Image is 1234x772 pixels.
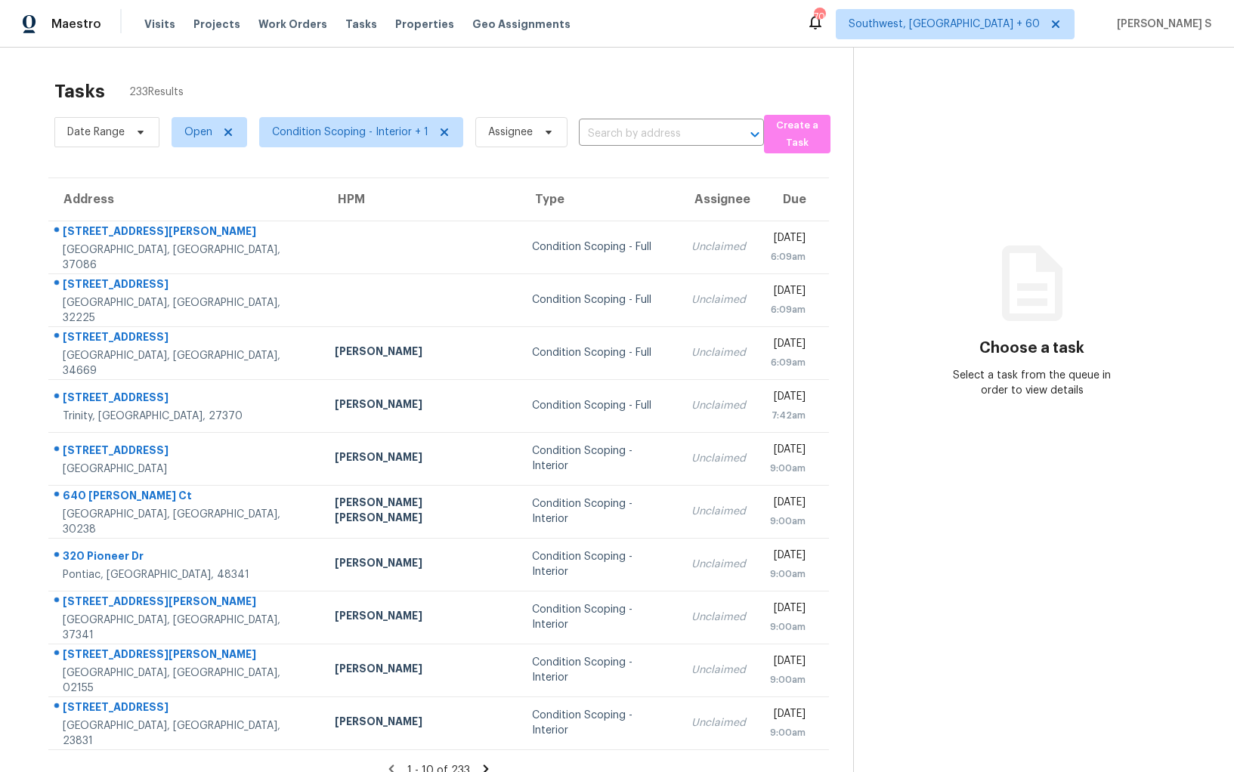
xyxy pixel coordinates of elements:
[63,443,311,462] div: [STREET_ADDRESS]
[144,17,175,32] span: Visits
[63,462,311,477] div: [GEOGRAPHIC_DATA]
[579,122,722,146] input: Search by address
[770,706,806,725] div: [DATE]
[532,239,667,255] div: Condition Scoping - Full
[691,662,746,678] div: Unclaimed
[335,449,508,468] div: [PERSON_NAME]
[770,389,806,408] div: [DATE]
[54,84,105,99] h2: Tasks
[679,178,758,221] th: Assignee
[184,125,212,140] span: Open
[63,699,311,718] div: [STREET_ADDRESS]
[770,567,806,582] div: 9:00am
[63,409,311,424] div: Trinity, [GEOGRAPHIC_DATA], 27370
[63,329,311,348] div: [STREET_ADDRESS]
[335,714,508,733] div: [PERSON_NAME]
[63,548,311,567] div: 320 Pioneer Dr
[770,461,806,476] div: 9:00am
[770,249,806,264] div: 6:09am
[532,345,667,360] div: Condition Scoping - Full
[770,672,806,687] div: 9:00am
[744,124,765,145] button: Open
[63,613,311,643] div: [GEOGRAPHIC_DATA], [GEOGRAPHIC_DATA], 37341
[63,665,311,696] div: [GEOGRAPHIC_DATA], [GEOGRAPHIC_DATA], 02155
[67,125,125,140] span: Date Range
[63,276,311,295] div: [STREET_ADDRESS]
[532,398,667,413] div: Condition Scoping - Full
[849,17,1040,32] span: Southwest, [GEOGRAPHIC_DATA] + 60
[63,242,311,273] div: [GEOGRAPHIC_DATA], [GEOGRAPHIC_DATA], 37086
[770,653,806,672] div: [DATE]
[395,17,454,32] span: Properties
[770,514,806,529] div: 9:00am
[532,655,667,685] div: Condition Scoping - Interior
[691,239,746,255] div: Unclaimed
[129,85,184,100] span: 233 Results
[691,610,746,625] div: Unclaimed
[63,390,311,409] div: [STREET_ADDRESS]
[472,17,571,32] span: Geo Assignments
[814,9,824,24] div: 709
[770,336,806,355] div: [DATE]
[335,397,508,415] div: [PERSON_NAME]
[51,17,101,32] span: Maestro
[520,178,679,221] th: Type
[691,398,746,413] div: Unclaimed
[979,341,1084,356] h3: Choose a task
[764,115,830,153] button: Create a Task
[345,19,377,29] span: Tasks
[63,718,311,749] div: [GEOGRAPHIC_DATA], [GEOGRAPHIC_DATA], 23831
[532,549,667,579] div: Condition Scoping - Interior
[488,125,533,140] span: Assignee
[770,302,806,317] div: 6:09am
[63,488,311,507] div: 640 [PERSON_NAME] Ct
[691,345,746,360] div: Unclaimed
[770,725,806,740] div: 9:00am
[770,355,806,370] div: 6:09am
[63,295,311,326] div: [GEOGRAPHIC_DATA], [GEOGRAPHIC_DATA], 32225
[63,507,311,537] div: [GEOGRAPHIC_DATA], [GEOGRAPHIC_DATA], 30238
[335,495,508,529] div: [PERSON_NAME] [PERSON_NAME]
[691,292,746,307] div: Unclaimed
[335,344,508,363] div: [PERSON_NAME]
[335,555,508,574] div: [PERSON_NAME]
[532,292,667,307] div: Condition Scoping - Full
[770,619,806,635] div: 9:00am
[193,17,240,32] span: Projects
[770,495,806,514] div: [DATE]
[63,348,311,378] div: [GEOGRAPHIC_DATA], [GEOGRAPHIC_DATA], 34669
[943,368,1121,398] div: Select a task from the queue in order to view details
[335,661,508,680] div: [PERSON_NAME]
[272,125,428,140] span: Condition Scoping - Interior + 1
[770,283,806,302] div: [DATE]
[258,17,327,32] span: Work Orders
[48,178,323,221] th: Address
[63,567,311,582] div: Pontiac, [GEOGRAPHIC_DATA], 48341
[770,408,806,423] div: 7:42am
[770,230,806,249] div: [DATE]
[770,548,806,567] div: [DATE]
[532,602,667,632] div: Condition Scoping - Interior
[691,715,746,730] div: Unclaimed
[323,178,520,221] th: HPM
[770,442,806,461] div: [DATE]
[63,647,311,665] div: [STREET_ADDRESS][PERSON_NAME]
[63,594,311,613] div: [STREET_ADDRESS][PERSON_NAME]
[1111,17,1211,32] span: [PERSON_NAME] S
[691,504,746,519] div: Unclaimed
[532,443,667,474] div: Condition Scoping - Interior
[532,496,667,527] div: Condition Scoping - Interior
[772,117,823,152] span: Create a Task
[758,178,829,221] th: Due
[63,224,311,242] div: [STREET_ADDRESS][PERSON_NAME]
[532,708,667,738] div: Condition Scoping - Interior
[691,451,746,466] div: Unclaimed
[770,601,806,619] div: [DATE]
[691,557,746,572] div: Unclaimed
[335,608,508,627] div: [PERSON_NAME]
